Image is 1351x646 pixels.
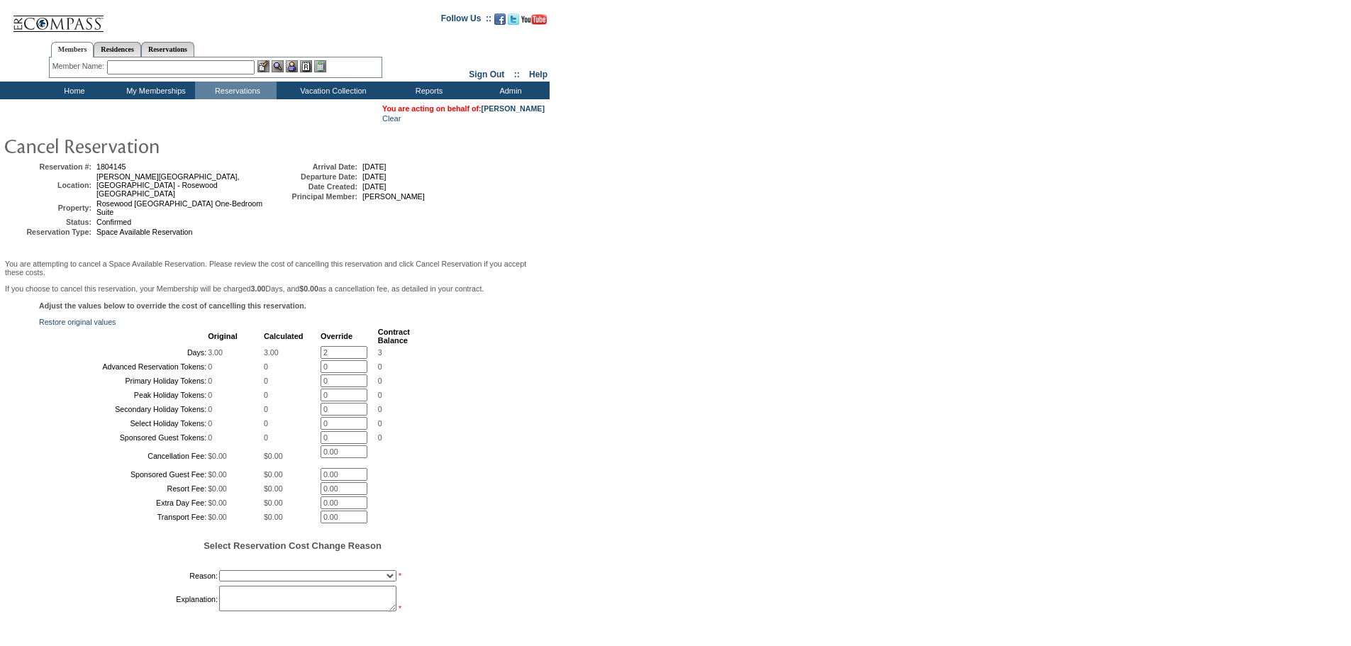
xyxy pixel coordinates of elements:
[378,419,382,428] span: 0
[40,389,206,401] td: Peak Holiday Tokens:
[4,131,287,160] img: pgTtlCancelRes.gif
[96,172,240,198] span: [PERSON_NAME][GEOGRAPHIC_DATA], [GEOGRAPHIC_DATA] - Rosewood [GEOGRAPHIC_DATA]
[264,391,268,399] span: 0
[508,18,519,26] a: Follow us on Twitter
[272,60,284,72] img: View
[362,162,387,171] span: [DATE]
[378,433,382,442] span: 0
[40,417,206,430] td: Select Holiday Tokens:
[208,405,212,413] span: 0
[40,468,206,481] td: Sponsored Guest Fee:
[469,69,504,79] a: Sign Out
[272,162,357,171] td: Arrival Date:
[40,496,206,509] td: Extra Day Fee:
[195,82,277,99] td: Reservations
[40,346,206,359] td: Days:
[378,405,382,413] span: 0
[94,42,141,57] a: Residences
[5,284,545,293] p: If you choose to cancel this reservation, your Membership will be charged Days, and as a cancella...
[40,511,206,523] td: Transport Fee:
[468,82,550,99] td: Admin
[264,362,268,371] span: 0
[264,405,268,413] span: 0
[300,60,312,72] img: Reservations
[482,104,545,113] a: [PERSON_NAME]
[362,182,387,191] span: [DATE]
[264,419,268,428] span: 0
[208,484,227,493] span: $0.00
[208,499,227,507] span: $0.00
[6,199,91,216] td: Property:
[208,332,238,340] b: Original
[40,445,206,467] td: Cancellation Fee:
[272,172,357,181] td: Departure Date:
[441,12,491,29] td: Follow Us ::
[40,360,206,373] td: Advanced Reservation Tokens:
[257,60,269,72] img: b_edit.gif
[40,431,206,444] td: Sponsored Guest Tokens:
[272,182,357,191] td: Date Created:
[96,199,262,216] span: Rosewood [GEOGRAPHIC_DATA] One-Bedroom Suite
[494,18,506,26] a: Become our fan on Facebook
[264,470,283,479] span: $0.00
[5,260,545,277] p: You are attempting to cancel a Space Available Reservation. Please review the cost of cancelling ...
[6,228,91,236] td: Reservation Type:
[208,419,212,428] span: 0
[39,318,116,326] a: Restore original values
[113,82,195,99] td: My Memberships
[378,348,382,357] span: 3
[362,172,387,181] span: [DATE]
[321,332,352,340] b: Override
[264,452,283,460] span: $0.00
[387,82,468,99] td: Reports
[39,540,546,551] h5: Select Reservation Cost Change Reason
[378,362,382,371] span: 0
[264,484,283,493] span: $0.00
[40,482,206,495] td: Resort Fee:
[40,586,218,613] td: Explanation:
[264,499,283,507] span: $0.00
[96,228,192,236] span: Space Available Reservation
[208,348,223,357] span: 3.00
[40,374,206,387] td: Primary Holiday Tokens:
[382,114,401,123] a: Clear
[52,60,107,72] div: Member Name:
[96,218,131,226] span: Confirmed
[529,69,547,79] a: Help
[208,470,227,479] span: $0.00
[251,284,266,293] b: 3.00
[264,513,283,521] span: $0.00
[521,18,547,26] a: Subscribe to our YouTube Channel
[264,348,279,357] span: 3.00
[39,301,306,310] b: Adjust the values below to override the cost of cancelling this reservation.
[314,60,326,72] img: b_calculator.gif
[208,452,227,460] span: $0.00
[378,377,382,385] span: 0
[508,13,519,25] img: Follow us on Twitter
[299,284,318,293] b: $0.00
[32,82,113,99] td: Home
[514,69,520,79] span: ::
[51,42,94,57] a: Members
[6,162,91,171] td: Reservation #:
[378,391,382,399] span: 0
[208,391,212,399] span: 0
[494,13,506,25] img: Become our fan on Facebook
[286,60,298,72] img: Impersonate
[272,192,357,201] td: Principal Member:
[208,433,212,442] span: 0
[6,172,91,198] td: Location:
[208,362,212,371] span: 0
[277,82,387,99] td: Vacation Collection
[264,377,268,385] span: 0
[12,4,104,33] img: Compass Home
[96,162,126,171] span: 1804145
[141,42,194,57] a: Reservations
[378,328,410,345] b: Contract Balance
[362,192,425,201] span: [PERSON_NAME]
[6,218,91,226] td: Status:
[521,14,547,25] img: Subscribe to our YouTube Channel
[40,567,218,584] td: Reason:
[40,403,206,416] td: Secondary Holiday Tokens:
[382,104,545,113] span: You are acting on behalf of:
